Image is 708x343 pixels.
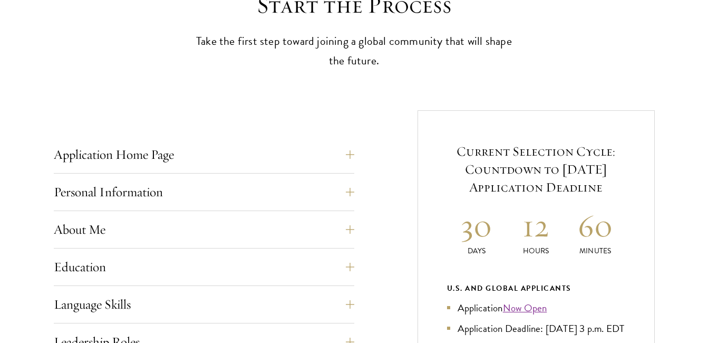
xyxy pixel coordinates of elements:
h2: 60 [566,206,625,245]
p: Minutes [566,245,625,256]
button: Education [54,254,354,280]
a: Now Open [503,300,547,316]
li: Application [447,300,625,316]
li: Application Deadline: [DATE] 3 p.m. EDT [447,321,625,336]
button: About Me [54,217,354,242]
button: Application Home Page [54,142,354,167]
p: Hours [506,245,566,256]
p: Days [447,245,507,256]
h2: 12 [506,206,566,245]
h5: Current Selection Cycle: Countdown to [DATE] Application Deadline [447,142,625,196]
p: Take the first step toward joining a global community that will shape the future. [191,32,518,71]
button: Language Skills [54,292,354,317]
div: U.S. and Global Applicants [447,282,625,295]
button: Personal Information [54,179,354,205]
h2: 30 [447,206,507,245]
